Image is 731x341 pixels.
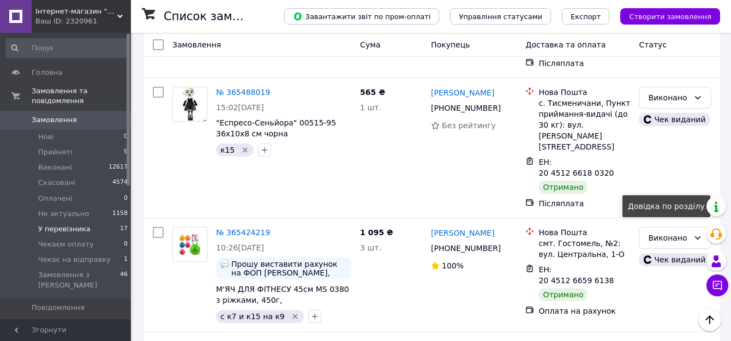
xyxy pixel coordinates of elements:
span: Повідомлення [32,303,85,313]
span: Чекаєм оплату [38,240,94,249]
span: 3 шт. [360,243,381,252]
img: :speech_balloon: [220,260,229,268]
div: Оплата на рахунок [538,306,630,316]
span: Не актуально [38,209,89,219]
span: Замовлення та повідомлення [32,86,131,106]
span: 1 095 ₴ [360,228,393,237]
button: Чат з покупцем [706,274,728,296]
span: 565 ₴ [360,88,385,97]
div: Післяплата [538,198,630,209]
div: смт. Гостомель, №2: вул. Центральна, 1-О [538,238,630,260]
a: [PERSON_NAME] [431,228,494,238]
div: Післяплата [538,58,630,69]
img: Фото товару [173,87,207,121]
span: Експорт [571,13,601,21]
span: 4574 [112,178,128,188]
span: Оплачені [38,194,73,204]
a: Фото товару [172,87,207,122]
div: с. Тисменичани, Пункт приймання-видачі (до 30 кг): вул. [PERSON_NAME][STREET_ADDRESS] [538,98,630,152]
div: Нова Пошта [538,87,630,98]
span: 17 [120,224,128,234]
a: "Еспресо-Сеньйора" 00515-95 36х10х8 см чорна [216,118,336,138]
span: Прошу виставити рахунок на ФОП [PERSON_NAME], РНОКПП: 2936508518 [231,260,347,277]
span: ЕН: 20 4512 6618 0320 [538,158,614,177]
span: Без рейтингу [442,121,496,130]
button: Експорт [562,8,610,25]
span: Статус [639,40,667,49]
a: № 365488019 [216,88,270,97]
div: Отримано [538,181,588,194]
span: 1 [124,255,128,265]
a: Створити замовлення [609,11,720,20]
span: 0 [124,132,128,142]
span: Виконані [38,163,72,172]
span: 12617 [109,163,128,172]
div: Ваш ID: 2320961 [35,16,131,26]
div: Виконано [648,92,689,104]
button: Завантажити звіт по пром-оплаті [284,8,439,25]
h1: Список замовлень [164,10,274,23]
span: Замовлення [32,115,77,125]
div: Виконано [648,232,689,244]
img: Фото товару [173,228,207,261]
span: Скасовані [38,178,75,188]
a: [PERSON_NAME] [431,87,494,98]
svg: Видалити мітку [241,146,249,154]
span: Нові [38,132,54,142]
span: Покупець [431,40,470,49]
span: Головна [32,68,62,77]
span: Управління статусами [459,13,542,21]
span: 1158 [112,209,128,219]
span: 46 [120,270,128,290]
span: с к7 и к15 на к9 [220,312,285,321]
span: 1 шт. [360,103,381,112]
span: [PHONE_NUMBER] [431,104,501,112]
span: 9 [124,147,128,157]
span: Замовлення [172,40,221,49]
span: 15:02[DATE] [216,103,264,112]
div: Отримано [538,288,588,301]
a: Фото товару [172,227,207,262]
div: Чек виданий [639,113,710,126]
button: Наверх [698,308,721,331]
span: 100% [442,261,464,270]
span: Створити замовлення [629,13,711,21]
div: Нова Пошта [538,227,630,238]
a: № 365424219 [216,228,270,237]
span: Доставка та оплата [525,40,606,49]
span: Чекає на відправку [38,255,111,265]
span: 10:26[DATE] [216,243,264,252]
span: к15 [220,146,235,154]
span: Замовлення з [PERSON_NAME] [38,270,120,290]
span: Cума [360,40,380,49]
span: Завантажити звіт по пром-оплаті [293,11,430,21]
span: ЕН: 20 4512 6659 6138 [538,265,614,285]
input: Пошук [5,38,129,58]
span: [PHONE_NUMBER] [431,244,501,253]
div: Довідка по розділу [622,195,710,217]
span: Інтернет-магазин "Капітоша" [35,7,117,16]
span: У перевізника [38,224,91,234]
span: Прийняті [38,147,72,157]
span: 0 [124,194,128,204]
a: М'ЯЧ ДЛЯ ФІТНЕСУ 45см MS 0380 з ріжками, 450г, [216,285,349,304]
svg: Видалити мітку [291,312,299,321]
div: Чек виданий [639,253,710,266]
button: Управління статусами [450,8,551,25]
button: Створити замовлення [620,8,720,25]
span: 0 [124,240,128,249]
